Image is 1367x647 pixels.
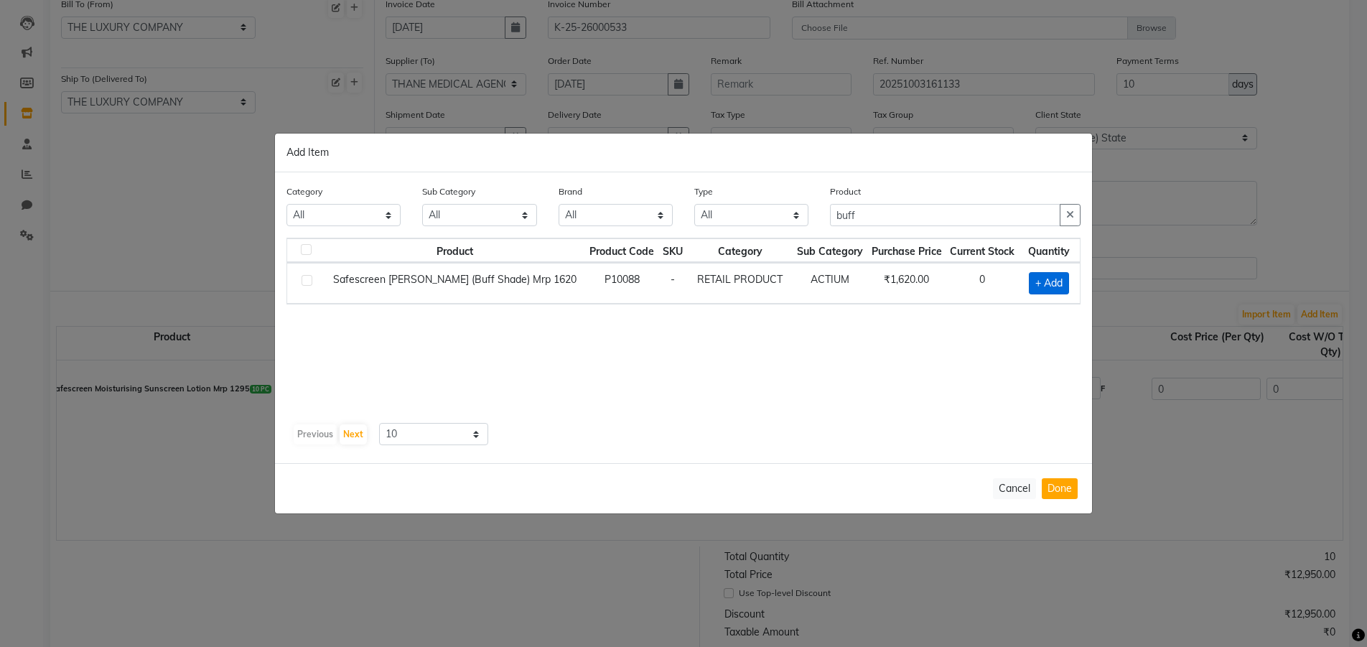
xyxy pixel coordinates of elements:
[946,263,1018,304] td: 0
[793,263,867,304] td: ACTIUM
[694,185,713,198] label: Type
[872,245,942,258] span: Purchase Price
[275,134,1092,172] div: Add Item
[422,185,475,198] label: Sub Category
[946,238,1018,263] th: Current Stock
[586,263,658,304] td: P10088
[324,263,586,304] td: Safescreen [PERSON_NAME] (Buff Shade) Mrp 1620
[1029,272,1069,294] span: + Add
[867,263,946,304] td: ₹1,620.00
[658,238,687,263] th: SKU
[1018,238,1080,263] th: Quantity
[793,238,867,263] th: Sub Category
[340,424,367,444] button: Next
[687,263,793,304] td: RETAIL PRODUCT
[286,185,322,198] label: Category
[687,238,793,263] th: Category
[1042,478,1078,499] button: Done
[559,185,582,198] label: Brand
[830,204,1060,226] input: Search or Scan Product
[658,263,687,304] td: -
[830,185,861,198] label: Product
[324,238,586,263] th: Product
[993,478,1036,499] button: Cancel
[586,238,658,263] th: Product Code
